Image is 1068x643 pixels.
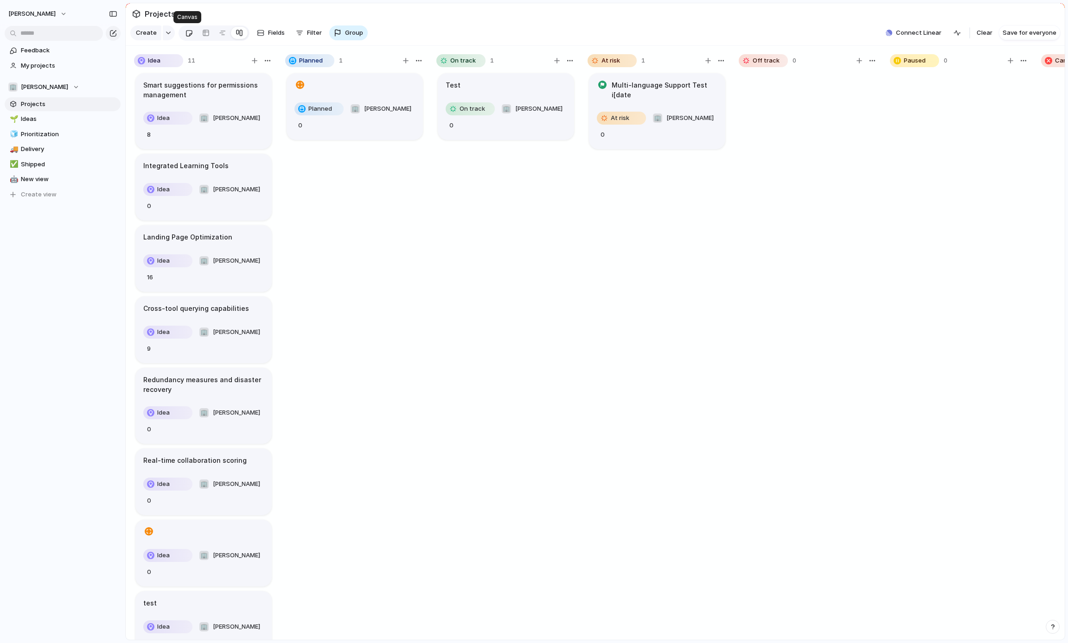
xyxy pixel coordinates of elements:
[287,73,423,140] div: Planned🏢[PERSON_NAME]0
[438,73,574,140] div: TestOn track🏢[PERSON_NAME]0
[5,188,121,202] button: Create view
[5,112,121,126] a: 🌱Ideas
[515,104,563,113] span: [PERSON_NAME]
[21,190,57,199] span: Create view
[8,9,56,19] span: [PERSON_NAME]
[292,25,326,40] button: Filter
[5,158,121,171] a: ✅Shipped
[141,565,157,580] button: 0
[268,28,285,38] span: Fields
[446,116,457,130] span: 0
[197,111,262,126] button: 🏢[PERSON_NAME]
[143,161,229,171] h1: Integrated Learning Tools
[157,622,170,631] span: Idea
[143,375,264,394] h1: Redundancy measures and disaster recovery
[351,104,360,113] div: 🏢
[5,172,121,186] a: 🤖New view
[197,182,262,197] button: 🏢[PERSON_NAME]
[213,622,260,631] span: [PERSON_NAME]
[213,185,260,194] span: [PERSON_NAME]
[141,253,195,268] button: Idea
[143,80,264,100] h1: Smart suggestions for permissions management
[141,270,159,285] button: 16
[143,232,232,242] h1: Landing Page Optimization
[8,175,18,184] button: 🤖
[21,100,117,109] span: Projects
[597,125,608,139] span: 0
[650,111,716,126] button: 🏢[PERSON_NAME]
[21,130,117,139] span: Prioritization
[157,256,170,265] span: Idea
[8,82,18,92] div: 🏢
[157,328,170,337] span: Idea
[213,408,260,417] span: [PERSON_NAME]
[141,341,157,356] button: 9
[143,491,155,505] span: 0
[589,73,725,149] div: Multi-language Support Test i[dateAt risk🏢[PERSON_NAME]0
[141,493,157,508] button: 0
[595,127,611,142] button: 0
[141,477,195,492] button: Idea
[213,256,260,265] span: [PERSON_NAME]
[10,174,16,185] div: 🤖
[8,160,18,169] button: ✅
[157,479,170,489] span: Idea
[8,145,18,154] button: 🚚
[199,622,209,631] div: 🏢
[21,160,117,169] span: Shipped
[8,114,18,124] button: 🌱
[896,28,941,38] span: Connect Linear
[5,44,121,57] a: Feedback
[199,256,209,265] div: 🏢
[143,268,157,282] span: 16
[21,82,68,92] span: [PERSON_NAME]
[611,113,629,123] span: At risk
[339,56,343,65] span: 1
[21,175,117,184] span: New view
[197,548,262,563] button: 🏢[PERSON_NAME]
[197,405,262,420] button: 🏢[PERSON_NAME]
[348,101,414,116] button: 🏢[PERSON_NAME]
[595,111,648,126] button: At risk
[143,339,154,353] span: 9
[1003,28,1056,38] span: Save for everyone
[641,56,645,65] span: 1
[977,28,992,38] span: Clear
[141,111,195,126] button: Idea
[499,101,565,116] button: 🏢[PERSON_NAME]
[197,477,262,492] button: 🏢[PERSON_NAME]
[135,296,272,363] div: Cross-tool querying capabilitiesIdea🏢[PERSON_NAME]9
[135,368,272,444] div: Redundancy measures and disaster recoveryIdea🏢[PERSON_NAME]0
[141,422,157,437] button: 0
[882,26,945,40] button: Connect Linear
[5,80,121,94] button: 🏢[PERSON_NAME]
[213,113,260,123] span: [PERSON_NAME]
[329,25,368,40] button: Group
[10,159,16,170] div: ✅
[213,328,260,337] span: [PERSON_NAME]
[443,101,497,116] button: On track
[446,80,460,90] h1: Test
[143,420,155,434] span: 0
[135,73,272,149] div: Smart suggestions for permissions managementIdea🏢[PERSON_NAME]8
[199,408,209,417] div: 🏢
[5,127,121,141] a: 🧊Prioritization
[8,130,18,139] button: 🧊
[148,56,160,65] span: Idea
[10,144,16,155] div: 🚚
[21,145,117,154] span: Delivery
[141,548,195,563] button: Idea
[364,104,411,113] span: [PERSON_NAME]
[21,114,117,124] span: Ideas
[213,551,260,560] span: [PERSON_NAME]
[294,116,306,130] span: 0
[213,479,260,489] span: [PERSON_NAME]
[141,127,157,142] button: 8
[345,28,363,38] span: Group
[999,25,1060,40] button: Save for everyone
[143,6,177,22] span: Projects
[460,104,485,113] span: On track
[21,61,117,70] span: My projects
